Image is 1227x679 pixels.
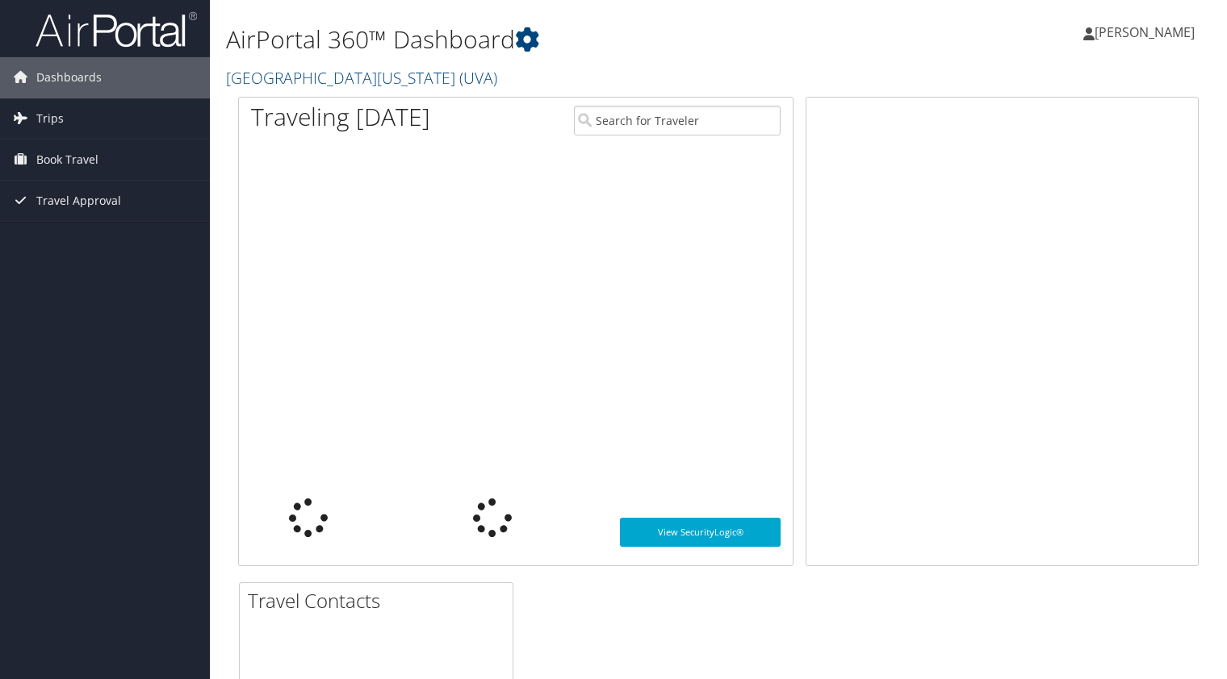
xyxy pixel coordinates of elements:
[248,587,513,614] h2: Travel Contacts
[1095,23,1195,41] span: [PERSON_NAME]
[620,518,781,547] a: View SecurityLogic®
[226,67,501,89] a: [GEOGRAPHIC_DATA][US_STATE] (UVA)
[36,10,197,48] img: airportal-logo.png
[226,23,882,56] h1: AirPortal 360™ Dashboard
[36,181,121,221] span: Travel Approval
[574,106,781,135] input: Search for Traveler
[251,100,430,134] h1: Traveling [DATE]
[36,98,64,139] span: Trips
[36,140,98,180] span: Book Travel
[1083,8,1211,56] a: [PERSON_NAME]
[36,57,102,98] span: Dashboards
